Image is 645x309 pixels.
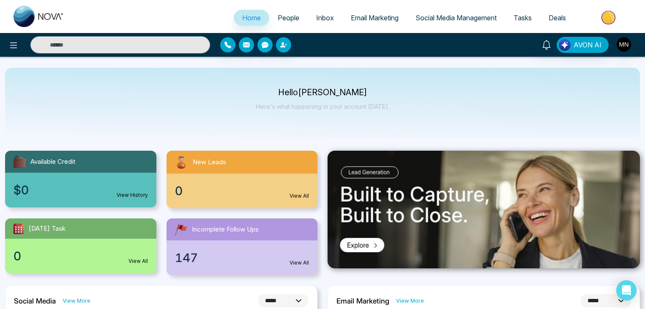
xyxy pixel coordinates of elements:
[549,14,566,22] span: Deals
[514,14,532,22] span: Tasks
[12,222,25,235] img: todayTask.svg
[579,8,640,27] img: Market-place.gif
[161,218,323,275] a: Incomplete Follow Ups147View All
[316,14,334,22] span: Inbox
[14,297,56,305] h2: Social Media
[256,103,389,110] p: Here's what happening in your account [DATE].
[242,14,261,22] span: Home
[128,257,148,265] a: View All
[557,37,609,53] button: AVON AI
[336,297,389,305] h2: Email Marketing
[308,10,342,26] a: Inbox
[616,280,637,301] div: Open Intercom Messenger
[14,6,64,27] img: Nova CRM Logo
[256,89,389,96] p: Hello [PERSON_NAME]
[278,14,299,22] span: People
[192,225,259,235] span: Incomplete Follow Ups
[30,157,75,167] span: Available Credit
[175,249,198,267] span: 147
[14,181,29,199] span: $0
[617,37,631,52] img: User Avatar
[175,182,183,200] span: 0
[328,151,640,268] img: .
[173,222,189,237] img: followUps.svg
[161,151,323,208] a: New Leads0View All
[351,14,399,22] span: Email Marketing
[505,10,540,26] a: Tasks
[117,191,148,199] a: View History
[559,39,571,51] img: Lead Flow
[342,10,407,26] a: Email Marketing
[63,297,90,305] a: View More
[12,154,27,169] img: availableCredit.svg
[269,10,308,26] a: People
[193,157,226,167] span: New Leads
[396,297,424,305] a: View More
[29,224,66,234] span: [DATE] Task
[290,259,309,267] a: View All
[415,14,497,22] span: Social Media Management
[173,154,189,170] img: newLeads.svg
[14,247,21,265] span: 0
[290,192,309,200] a: View All
[540,10,574,26] a: Deals
[407,10,505,26] a: Social Media Management
[234,10,269,26] a: Home
[574,40,601,50] span: AVON AI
